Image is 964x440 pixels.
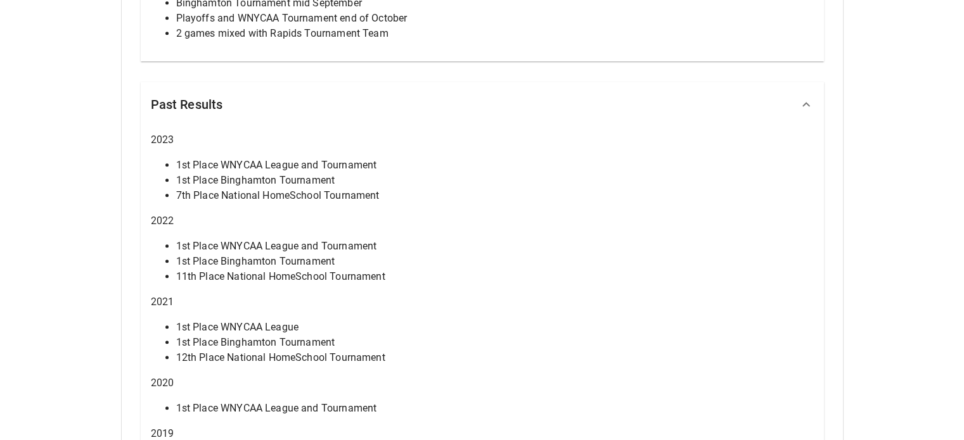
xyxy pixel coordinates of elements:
li: 7th Place National HomeSchool Tournament [176,188,814,203]
p: 2021 [151,294,814,310]
li: 2 games mixed with Rapids Tournament Team [176,26,814,41]
li: 1st Place WNYCAA League and Tournament [176,401,814,416]
li: 1st Place Binghamton Tournament [176,335,814,350]
li: 1st Place Binghamton Tournament [176,173,814,188]
li: 11th Place National HomeSchool Tournament [176,269,814,284]
h6: Past Results [151,94,223,115]
p: 2023 [151,132,814,148]
li: 1st Place Binghamton Tournament [176,254,814,269]
li: 12th Place National HomeSchool Tournament [176,350,814,365]
li: 1st Place WNYCAA League and Tournament [176,158,814,173]
div: Past Results [141,82,824,127]
li: Playoffs and WNYCAA Tournament end of October [176,11,814,26]
li: 1st Place WNYCAA League and Tournament [176,239,814,254]
li: 1st Place WNYCAA League [176,320,814,335]
p: 2020 [151,375,814,391]
p: 2022 [151,213,814,229]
